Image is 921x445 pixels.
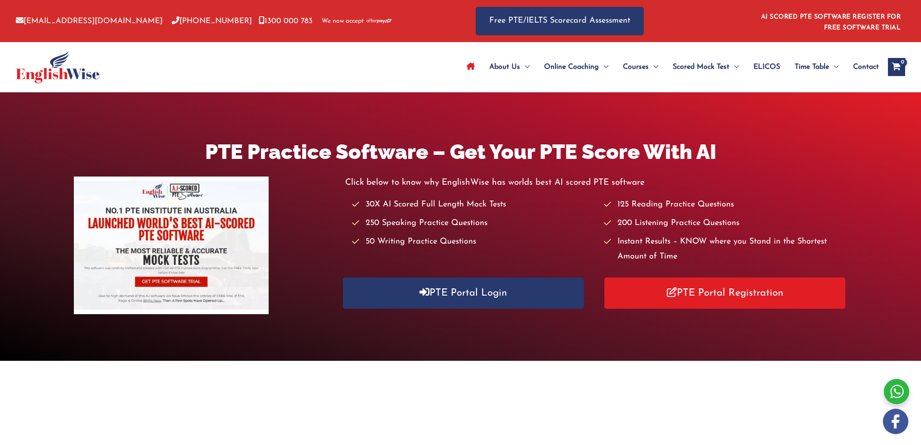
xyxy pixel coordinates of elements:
[673,51,729,83] span: Scored Mock Test
[352,197,595,212] li: 30X AI Scored Full Length Mock Tests
[16,17,163,25] a: [EMAIL_ADDRESS][DOMAIN_NAME]
[604,197,847,212] li: 125 Reading Practice Questions
[604,216,847,231] li: 200 Listening Practice Questions
[459,51,879,83] nav: Site Navigation: Main Menu
[649,51,658,83] span: Menu Toggle
[599,51,608,83] span: Menu Toggle
[753,51,780,83] span: ELICOS
[520,51,530,83] span: Menu Toggle
[544,51,599,83] span: Online Coaching
[729,51,739,83] span: Menu Toggle
[846,51,879,83] a: Contact
[795,51,829,83] span: Time Table
[74,138,848,166] h1: PTE Practice Software – Get Your PTE Score With AI
[761,14,901,31] a: AI SCORED PTE SOFTWARE REGISTER FOR FREE SOFTWARE TRIAL
[16,51,100,83] img: cropped-ew-logo
[787,51,846,83] a: Time TableMenu Toggle
[616,51,665,83] a: CoursesMenu Toggle
[259,17,313,25] a: 1300 000 783
[172,17,252,25] a: [PHONE_NUMBER]
[322,17,364,26] span: We now accept
[352,234,595,249] li: 50 Writing Practice Questions
[489,51,520,83] span: About Us
[343,278,584,309] a: PTE Portal Login
[352,216,595,231] li: 250 Speaking Practice Questions
[746,51,787,83] a: ELICOS
[888,58,905,76] a: View Shopping Cart, empty
[604,234,847,265] li: Instant Results – KNOW where you Stand in the Shortest Amount of Time
[853,51,879,83] span: Contact
[366,19,391,24] img: Afterpay-Logo
[482,51,537,83] a: About UsMenu Toggle
[476,7,644,35] a: Free PTE/IELTS Scorecard Assessment
[883,409,908,434] img: white-facebook.png
[665,51,746,83] a: Scored Mock TestMenu Toggle
[829,51,839,83] span: Menu Toggle
[537,51,616,83] a: Online CoachingMenu Toggle
[74,177,269,314] img: pte-institute-main
[345,175,847,190] p: Click below to know why EnglishWise has worlds best AI scored PTE software
[604,278,845,309] a: PTE Portal Registration
[756,6,905,36] aside: Header Widget 1
[623,51,649,83] span: Courses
